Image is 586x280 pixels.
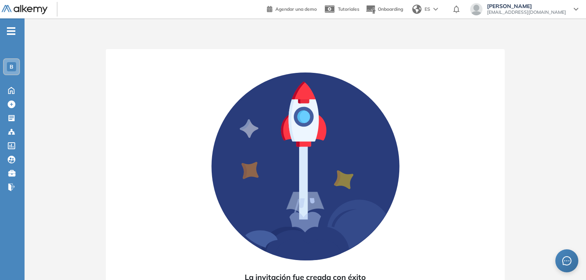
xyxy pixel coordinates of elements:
span: B [10,64,13,70]
i: - [7,30,15,32]
span: [EMAIL_ADDRESS][DOMAIN_NAME] [487,9,566,15]
a: Agendar una demo [267,4,317,13]
span: ES [425,6,430,13]
button: Onboarding [365,1,403,18]
span: Agendar una demo [275,6,317,12]
span: message [562,256,571,265]
img: world [412,5,421,14]
span: Tutoriales [338,6,359,12]
span: Onboarding [378,6,403,12]
img: Logo [2,5,48,15]
img: arrow [433,8,438,11]
span: [PERSON_NAME] [487,3,566,9]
